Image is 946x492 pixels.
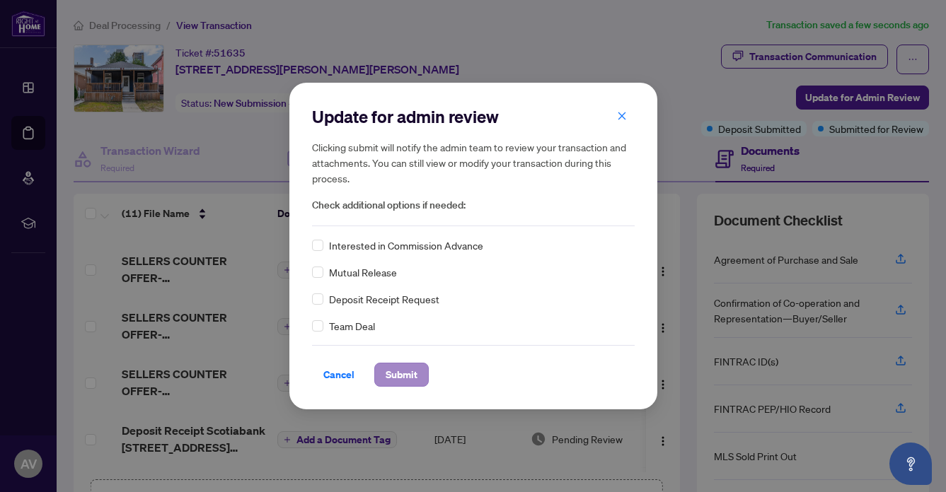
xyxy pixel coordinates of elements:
[329,238,483,253] span: Interested in Commission Advance
[329,318,375,334] span: Team Deal
[329,264,397,280] span: Mutual Release
[386,363,417,386] span: Submit
[312,197,635,213] span: Check additional options if needed:
[312,139,635,186] h5: Clicking submit will notify the admin team to review your transaction and attachments. You can st...
[312,363,366,387] button: Cancel
[329,291,439,307] span: Deposit Receipt Request
[374,363,429,387] button: Submit
[889,443,932,485] button: Open asap
[312,105,635,128] h2: Update for admin review
[617,111,627,121] span: close
[323,363,354,386] span: Cancel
